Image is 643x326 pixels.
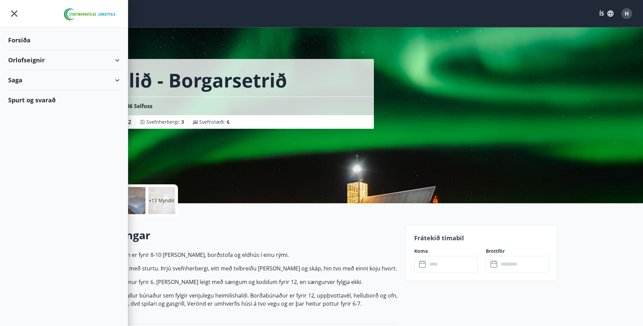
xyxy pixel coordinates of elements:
[414,233,549,242] p: Frátekið tímabil
[8,50,120,70] div: Orlofseignir
[8,30,120,50] div: Forsíða
[61,7,120,21] img: union_logo
[227,119,229,125] span: 6
[181,119,184,125] span: 3
[625,10,629,17] span: H
[86,278,398,286] p: Á svefnlofti er dýnur fyrir 6. [PERSON_NAME] leigt með sængum og koddum fyrir 12, en sængurver fy...
[86,291,398,308] p: Í bústaðnum er allur búnaður sem fylgir venjulegu heimilishaldi. Borðabúnaður er fyrir 12, uppþvo...
[596,7,617,20] button: ÍS
[486,248,549,254] label: Brottför
[199,119,229,125] span: Svefnstæði :
[619,5,635,22] button: H
[8,70,120,90] div: Saga
[149,197,175,204] p: +13 Myndir
[94,67,287,93] h1: Úthlið - Borgarsetrið
[86,264,398,272] p: [PERSON_NAME] með sturtu. Þrjú svefnherbergi, eitt með tvíbreiðu [PERSON_NAME] og skáp, hin tvo m...
[146,119,184,125] span: Svefnherbergi :
[414,248,478,254] label: Koma
[8,90,120,110] div: Spurt og svarað
[86,228,398,243] h2: Upplýsingar
[8,7,20,20] button: menu
[86,251,398,259] p: Í bústaðnum sem er fyrir 8-10 [PERSON_NAME], borðstofa og eldhús í einu rými.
